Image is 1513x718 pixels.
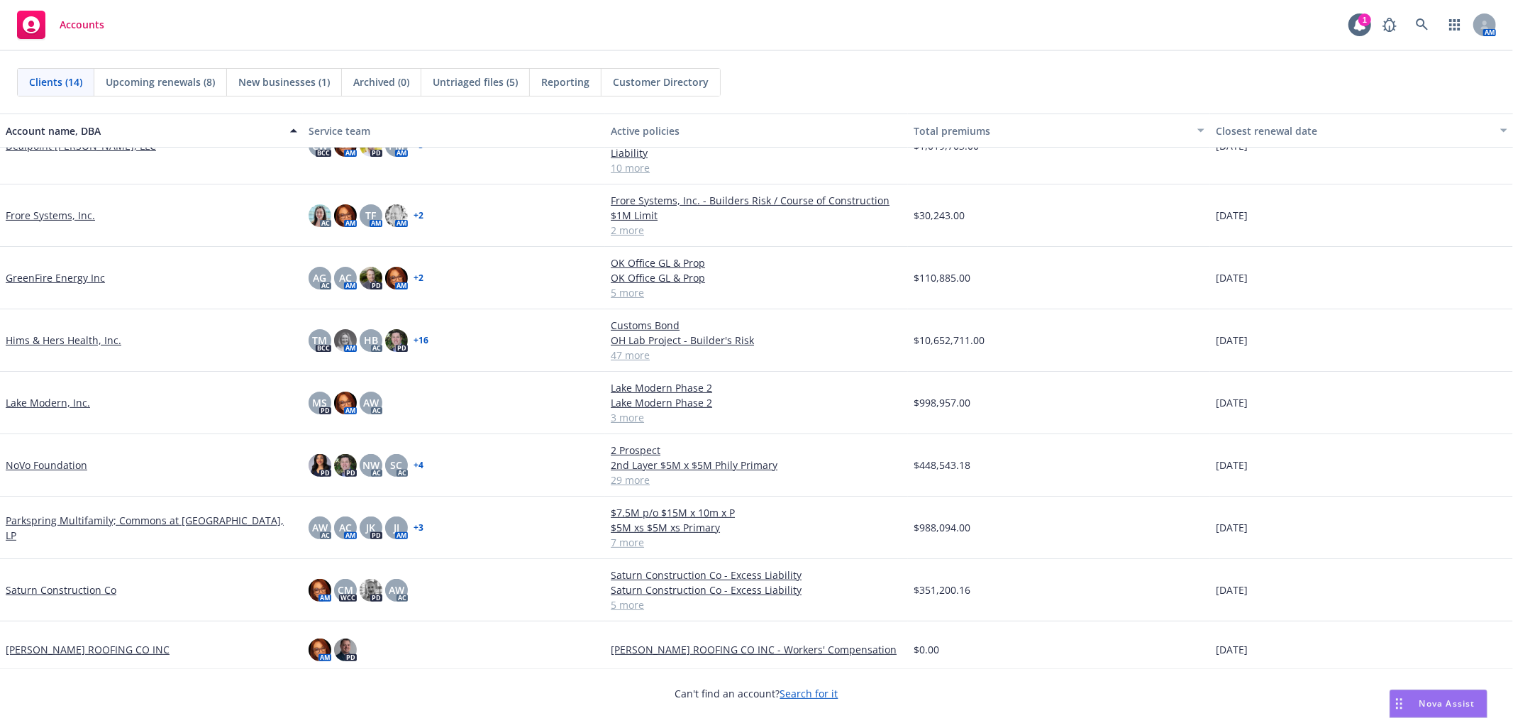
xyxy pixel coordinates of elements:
span: [DATE] [1216,582,1248,597]
a: 47 more [611,348,902,363]
a: 10 more [611,160,902,175]
span: $351,200.16 [914,582,970,597]
span: AC [339,520,352,535]
span: [DATE] [1216,395,1248,410]
span: $0.00 [914,642,939,657]
img: photo [309,204,331,227]
img: photo [309,579,331,602]
a: [PERSON_NAME] ROOFING CO INC [6,642,170,657]
span: [DATE] [1216,520,1248,535]
div: Service team [309,123,600,138]
span: AW [363,395,379,410]
img: photo [385,329,408,352]
span: TM [312,333,327,348]
img: photo [334,454,357,477]
span: Upcoming renewals (8) [106,74,215,89]
a: Saturn Construction Co - Excess Liability [611,582,902,597]
a: GreenFire Energy Inc [6,270,105,285]
img: photo [360,579,382,602]
div: 1 [1358,13,1371,26]
span: AG [313,270,326,285]
button: Total premiums [908,114,1211,148]
a: Report a Bug [1375,11,1404,39]
span: AW [312,520,328,535]
button: Service team [303,114,606,148]
span: Untriaged files (5) [433,74,518,89]
div: Account name, DBA [6,123,282,138]
a: $5M xs $5M xs Primary [611,520,902,535]
button: Closest renewal date [1210,114,1513,148]
a: $1M Limit [611,208,902,223]
span: HB [364,333,378,348]
a: Hims & Hers Health, Inc. [6,333,121,348]
img: photo [360,267,382,289]
a: NoVo Foundation [6,458,87,473]
img: photo [334,329,357,352]
div: Drag to move [1390,690,1408,717]
span: CM [338,582,353,597]
a: + 2 [414,211,423,220]
span: Can't find an account? [675,686,838,701]
span: [DATE] [1216,458,1248,473]
span: [DATE] [1216,333,1248,348]
span: NW [362,458,379,473]
span: AC [339,270,352,285]
span: $110,885.00 [914,270,970,285]
a: OK Office GL & Prop [611,270,902,285]
span: [DATE] [1216,642,1248,657]
a: Lake Modern, Inc. [6,395,90,410]
img: photo [334,639,357,661]
a: Frore Systems, Inc. - Builders Risk / Course of Construction [611,193,902,208]
a: 5 more [611,285,902,300]
a: 2nd Layer $5M x $5M Phily Primary [611,458,902,473]
span: $988,094.00 [914,520,970,535]
button: Active policies [605,114,908,148]
a: Lake Modern Phase 2 [611,380,902,395]
span: SC [390,458,402,473]
a: Switch app [1441,11,1469,39]
span: MS [312,395,327,410]
div: Active policies [611,123,902,138]
div: Total premiums [914,123,1190,138]
a: Saturn Construction Co [6,582,116,597]
a: Frore Systems, Inc. [6,208,95,223]
span: [DATE] [1216,208,1248,223]
a: 2 more [611,223,902,238]
span: JK [366,520,375,535]
img: photo [309,454,331,477]
img: photo [309,639,331,661]
span: AW [389,582,404,597]
span: Accounts [60,19,104,31]
span: Archived (0) [353,74,409,89]
a: + 2 [414,274,423,282]
span: TF [365,208,376,223]
a: + 3 [414,524,423,532]
a: 29 more [611,473,902,487]
span: Customer Directory [613,74,709,89]
a: + 4 [414,461,423,470]
a: $7.5M p/o $15M x 10m x P [611,505,902,520]
button: Nova Assist [1390,690,1487,718]
span: Clients (14) [29,74,82,89]
img: photo [385,267,408,289]
a: Accounts [11,5,110,45]
span: Nova Assist [1419,697,1475,709]
span: $448,543.18 [914,458,970,473]
span: $998,957.00 [914,395,970,410]
a: Search [1408,11,1436,39]
a: 2 Prospect [611,443,902,458]
a: Saturn Construction Co - Excess Liability [611,568,902,582]
span: [DATE] [1216,270,1248,285]
a: OK Office GL & Prop [611,255,902,270]
a: 7 more [611,535,902,550]
a: + 16 [414,336,428,345]
a: OH Lab Project - Builder's Risk [611,333,902,348]
span: Reporting [541,74,589,89]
